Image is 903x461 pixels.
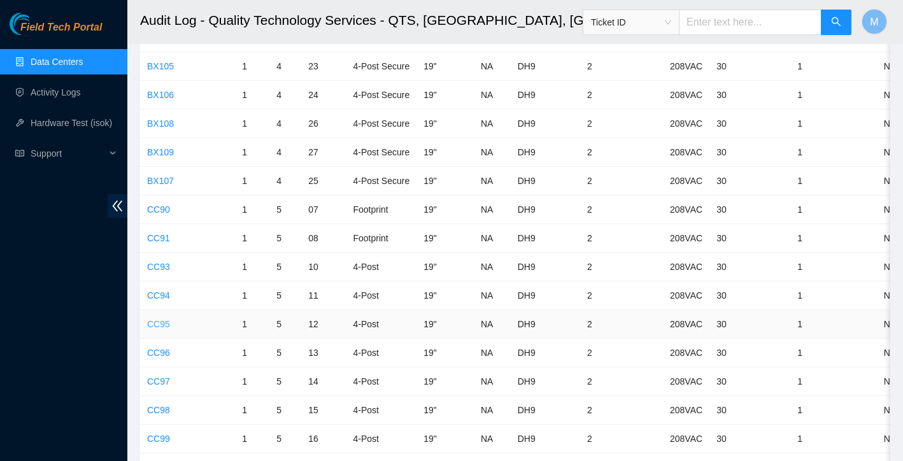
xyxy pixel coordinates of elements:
[346,310,417,339] td: 4-Post
[147,147,174,157] a: BX109
[709,310,790,339] td: 30
[580,138,663,167] td: 2
[663,195,709,224] td: 208VAC
[790,425,877,453] td: 1
[474,52,511,81] td: NA
[235,396,269,425] td: 1
[235,138,269,167] td: 1
[301,81,346,110] td: 24
[709,253,790,281] td: 30
[416,195,474,224] td: 19"
[580,425,663,453] td: 2
[235,224,269,253] td: 1
[235,253,269,281] td: 1
[235,81,269,110] td: 1
[269,81,301,110] td: 4
[346,253,417,281] td: 4-Post
[416,310,474,339] td: 19"
[147,376,170,387] a: CC97
[147,262,170,272] a: CC93
[301,253,346,281] td: 10
[663,281,709,310] td: 208VAC
[709,195,790,224] td: 30
[663,310,709,339] td: 208VAC
[147,233,170,243] a: CC91
[580,81,663,110] td: 2
[474,281,511,310] td: NA
[301,52,346,81] td: 23
[346,138,417,167] td: 4-Post Secure
[474,167,511,195] td: NA
[709,396,790,425] td: 30
[790,167,877,195] td: 1
[709,339,790,367] td: 30
[301,339,346,367] td: 13
[269,52,301,81] td: 4
[511,396,580,425] td: DH9
[511,281,580,310] td: DH9
[346,110,417,138] td: 4-Post Secure
[511,253,580,281] td: DH9
[416,138,474,167] td: 19"
[511,138,580,167] td: DH9
[870,14,878,30] span: M
[416,339,474,367] td: 19"
[511,167,580,195] td: DH9
[416,167,474,195] td: 19"
[346,396,417,425] td: 4-Post
[580,339,663,367] td: 2
[301,281,346,310] td: 11
[346,281,417,310] td: 4-Post
[790,195,877,224] td: 1
[511,52,580,81] td: DH9
[235,310,269,339] td: 1
[147,204,170,215] a: CC90
[301,138,346,167] td: 27
[416,81,474,110] td: 19"
[709,167,790,195] td: 30
[108,194,127,218] span: double-left
[790,396,877,425] td: 1
[663,110,709,138] td: 208VAC
[474,195,511,224] td: NA
[580,110,663,138] td: 2
[709,110,790,138] td: 30
[416,425,474,453] td: 19"
[679,10,821,35] input: Enter text here...
[790,224,877,253] td: 1
[663,425,709,453] td: 208VAC
[269,110,301,138] td: 4
[235,110,269,138] td: 1
[20,22,102,34] span: Field Tech Portal
[147,319,170,329] a: CC95
[709,367,790,396] td: 30
[31,118,112,128] a: Hardware Test (isok)
[790,81,877,110] td: 1
[346,195,417,224] td: Footprint
[474,224,511,253] td: NA
[474,310,511,339] td: NA
[235,425,269,453] td: 1
[663,253,709,281] td: 208VAC
[416,396,474,425] td: 19"
[235,339,269,367] td: 1
[346,425,417,453] td: 4-Post
[663,52,709,81] td: 208VAC
[862,9,887,34] button: M
[591,13,671,32] span: Ticket ID
[147,434,170,444] a: CC99
[147,348,170,358] a: CC96
[709,52,790,81] td: 30
[580,195,663,224] td: 2
[235,195,269,224] td: 1
[790,310,877,339] td: 1
[709,81,790,110] td: 30
[580,367,663,396] td: 2
[346,224,417,253] td: Footprint
[269,339,301,367] td: 5
[269,253,301,281] td: 5
[580,167,663,195] td: 2
[790,253,877,281] td: 1
[474,110,511,138] td: NA
[511,195,580,224] td: DH9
